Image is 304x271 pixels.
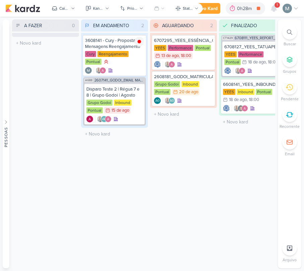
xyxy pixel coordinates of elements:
[283,68,296,74] p: Grupos
[95,116,111,122] div: Colaboradores: Iara Santos, Aline Gimenez Graciano, Alessandra Gomes
[154,97,161,104] div: Criador(a): Aline Gimenez Graciano
[283,4,292,13] img: Mariana Amorim
[238,51,263,57] div: Performance
[164,61,171,68] img: Iara Santos
[239,67,245,74] img: Alessandra Gomes
[222,36,233,40] span: CT1429
[82,129,147,139] input: + Novo kard
[233,67,245,74] div: Colaboradores: Iara Santos, Alessandra Gomes
[114,100,132,106] div: Inbound
[179,90,198,94] div: 20 de ago
[235,67,241,74] img: Iara Santos
[85,67,92,74] img: Mariana Amorim
[224,67,231,74] div: Criador(a): Caroline Traven De Andrade
[3,19,9,268] button: Pessoas
[237,105,244,112] img: Nelito Junior
[223,89,235,95] div: YEES
[86,116,93,122] img: Alessandra Gomes
[3,127,9,147] div: Pessoas
[5,4,40,12] img: kardz.app
[224,67,231,74] img: Caroline Traven De Andrade
[278,25,301,47] li: Ctrl + F
[283,257,297,263] p: Arquivo
[285,151,295,157] p: Email
[163,97,175,104] div: Colaboradores: Iara Santos, Aline Gimenez Graciano
[232,105,248,112] div: Colaboradores: Iara Santos, Nelito Junior, Alessandra Gomes
[154,61,161,68] div: Criador(a): Caroline Traven De Andrade
[241,105,248,112] img: Alessandra Gomes
[256,89,272,95] div: Pontual
[154,81,180,87] div: Grupo Godoi
[154,74,213,80] div: 2608181_GODOI_MATRICULADOS_AGOSTO
[266,60,278,64] div: , 18:00
[94,67,106,74] div: Colaboradores: Iara Santos, Alessandra Gomes
[224,51,237,57] div: YEES
[69,22,78,29] div: 0
[86,107,103,113] div: Pontual
[223,82,282,88] div: 6608141_YEES_INBOUND_REVISÃO_INTEGRAÇÃO_CRM_CV
[223,105,230,112] img: Caroline Traven De Andrade
[86,86,143,98] div: Disparo Teste 2 | Régua 7 e 8 | Grupo Godoi | Agosto
[139,22,147,29] div: 2
[154,97,161,104] div: Aline Gimenez Graciano
[233,105,240,112] img: Iara Santos
[154,89,170,95] div: Pontual
[95,67,102,74] img: Iara Santos
[85,51,96,57] div: Cury
[223,105,230,112] div: Criador(a): Caroline Traven De Andrade
[103,58,109,65] div: Prioridade Alta
[179,54,191,58] div: , 18:00
[195,5,218,12] div: Novo Kard
[284,41,296,47] p: Buscar
[94,78,145,82] span: 2607141_GODOI_EMAIL MARKETING_AGOSTO
[237,89,254,95] div: Inbound
[154,45,166,51] div: YEES
[168,97,175,104] div: Aline Gimenez Graciano
[229,98,247,102] div: 18 de ago
[224,59,241,65] div: Pontual
[85,38,144,50] div: 3608141 - Cury - Proposta Mensagens Reengajamento
[135,37,144,46] img: tracking
[168,45,193,51] div: Performance
[237,5,254,12] div: 0h28m
[195,45,211,51] div: Pontual
[170,99,174,103] p: AG
[281,96,299,102] p: Pendente
[154,61,161,68] img: Caroline Traven De Andrade
[154,38,213,44] div: 6707295_YEES_ESSÊNCIA_CAMPOLIM_CLIENTE_OCULTO
[102,118,106,121] p: AG
[101,116,107,122] div: Aline Gimenez Graciano
[85,67,92,74] div: Criador(a): Mariana Amorim
[161,54,179,58] div: 13 de ago
[111,108,129,113] div: 15 de ago
[163,61,175,68] div: Colaboradores: Iara Santos, Alessandra Gomes
[151,109,216,119] input: + Novo kard
[220,117,285,127] input: + Novo kard
[84,78,93,82] span: AG88
[208,22,216,29] div: 2
[235,36,283,40] span: 6708111_YEES_REPORT_SEMANAL_12.08
[280,123,300,129] p: Recorrente
[164,97,171,104] img: Iara Santos
[99,67,106,74] img: Alessandra Gomes
[248,60,266,64] div: 18 de ago
[105,116,111,122] img: Alessandra Gomes
[97,116,103,122] img: Iara Santos
[86,100,112,106] div: Grupo Godoi
[247,98,259,102] div: , 18:00
[183,3,220,14] button: Novo Kard
[155,99,160,103] p: AG
[13,38,78,48] input: + Novo kard
[224,44,281,50] div: 6708127_YEES_TATUAPÉ_CLIENTE_OCULTO
[86,116,93,122] div: Criador(a): Alessandra Gomes
[97,51,129,57] div: Reengajamento
[181,81,199,87] div: Inbound
[168,61,175,68] img: Alessandra Gomes
[85,59,101,65] div: Pontual
[277,2,278,8] span: 1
